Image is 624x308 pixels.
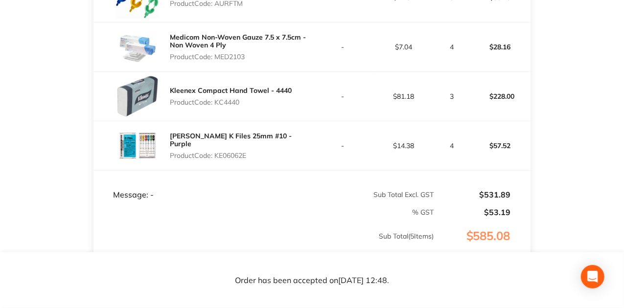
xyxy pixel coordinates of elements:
[313,92,373,100] p: -
[435,43,468,51] p: 4
[170,98,292,106] p: Product Code: KC4440
[373,43,434,51] p: $7.04
[94,208,434,216] p: % GST
[170,86,292,95] a: Kleenex Compact Hand Towel - 4440
[435,190,510,199] p: $531.89
[93,171,312,200] td: Message: -
[435,229,530,263] p: $585.08
[470,35,530,59] p: $28.16
[373,142,434,150] p: $14.38
[170,152,312,159] p: Product Code: KE06062E
[313,142,373,150] p: -
[170,33,306,49] a: Medicom Non-Woven Gauze 7.5 x 7.5cm - Non Woven 4 Ply
[113,72,162,121] img: azYzenpjag
[470,134,530,157] p: $57.52
[581,265,604,288] div: Open Intercom Messenger
[113,22,162,71] img: cG00dm9tNw
[435,142,468,150] p: 4
[235,276,389,285] p: Order has been accepted on [DATE] 12:48 .
[113,121,162,170] img: aHpvZTdraA
[470,85,530,108] p: $228.00
[373,92,434,100] p: $81.18
[313,191,434,198] p: Sub Total Excl. GST
[313,43,373,51] p: -
[170,132,292,148] a: [PERSON_NAME] K Files 25mm #10 - Purple
[170,53,312,61] p: Product Code: MED2103
[94,232,434,260] p: Sub Total ( 5 Items)
[435,92,468,100] p: 3
[435,208,510,217] p: $53.19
